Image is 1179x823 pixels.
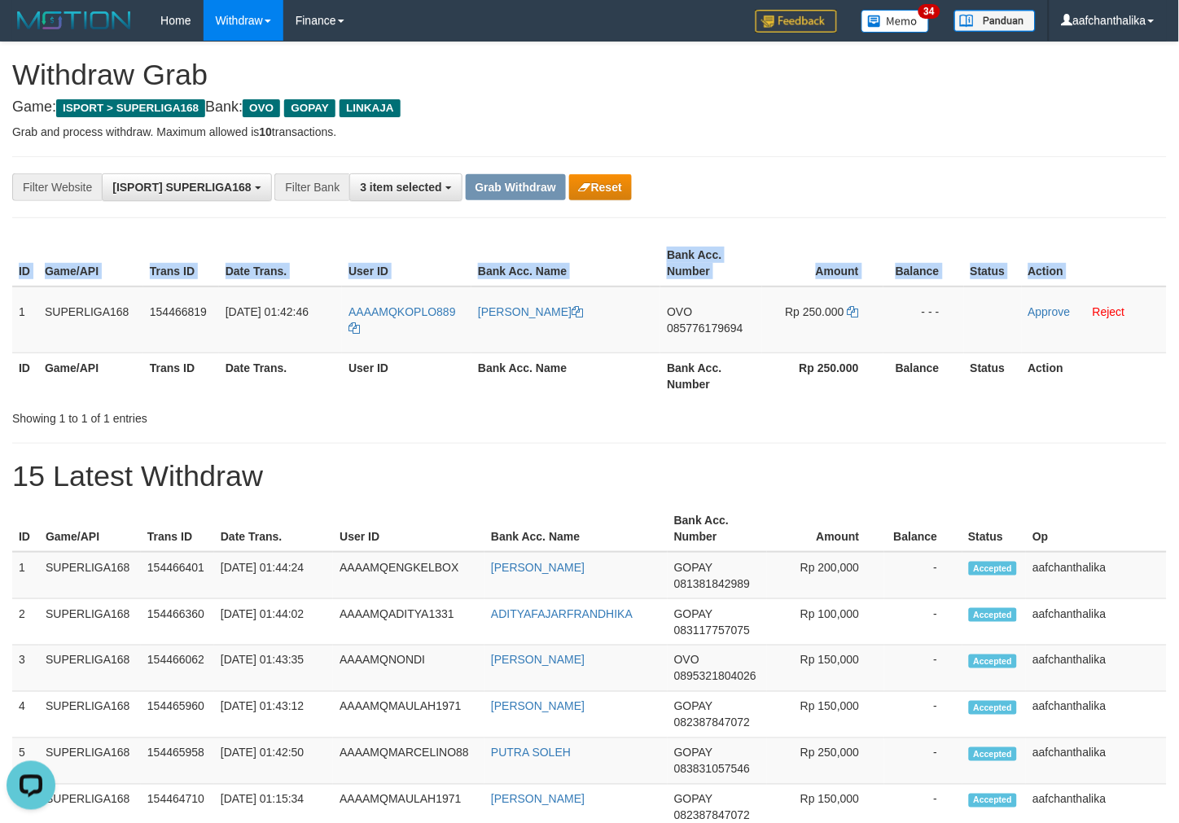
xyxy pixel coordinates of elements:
td: 154466401 [141,552,214,599]
td: 154465958 [141,738,214,785]
a: [PERSON_NAME] [491,654,585,667]
th: Action [1022,352,1167,399]
a: [PERSON_NAME] [491,700,585,713]
div: Filter Website [12,173,102,201]
td: - [884,646,962,692]
td: SUPERLIGA168 [38,287,143,353]
td: 154466062 [141,646,214,692]
button: [ISPORT] SUPERLIGA168 [102,173,271,201]
span: GOPAY [284,99,335,117]
span: Copy 083117757075 to clipboard [674,624,750,637]
th: Amount [767,506,884,552]
span: ISPORT > SUPERLIGA168 [56,99,205,117]
span: [DATE] 01:42:46 [226,305,309,318]
th: Balance [883,240,964,287]
td: Rp 150,000 [767,646,884,692]
h4: Game: Bank: [12,99,1167,116]
span: Copy 082387847072 to clipboard [674,809,750,822]
td: Rp 100,000 [767,599,884,646]
span: Accepted [969,608,1018,622]
th: Op [1026,506,1167,552]
th: Date Trans. [219,352,342,399]
td: AAAAMQMAULAH1971 [333,692,484,738]
td: Rp 200,000 [767,552,884,599]
td: 4 [12,692,39,738]
button: Grab Withdraw [466,174,566,200]
th: Rp 250.000 [762,352,883,399]
span: GOPAY [674,700,712,713]
a: [PERSON_NAME] [478,305,583,318]
td: 3 [12,646,39,692]
span: GOPAY [674,607,712,620]
td: SUPERLIGA168 [39,646,141,692]
td: [DATE] 01:42:50 [214,738,333,785]
td: SUPERLIGA168 [39,692,141,738]
td: AAAAMQMARCELINO88 [333,738,484,785]
th: User ID [342,240,471,287]
th: Bank Acc. Name [471,352,660,399]
a: [PERSON_NAME] [491,561,585,574]
td: [DATE] 01:43:35 [214,646,333,692]
h1: 15 Latest Withdraw [12,460,1167,492]
span: Copy 083831057546 to clipboard [674,763,750,776]
td: [DATE] 01:44:02 [214,599,333,646]
span: GOPAY [674,746,712,760]
button: 3 item selected [349,173,462,201]
span: 3 item selected [360,181,441,194]
th: Date Trans. [214,506,333,552]
td: [DATE] 01:44:24 [214,552,333,599]
td: aafchanthalika [1026,692,1167,738]
a: [PERSON_NAME] [491,793,585,806]
span: 154466819 [150,305,207,318]
th: ID [12,506,39,552]
th: Game/API [38,240,143,287]
span: AAAAMQKOPLO889 [348,305,456,318]
span: LINKAJA [340,99,401,117]
th: Status [964,352,1022,399]
span: Copy 082387847072 to clipboard [674,716,750,729]
p: Grab and process withdraw. Maximum allowed is transactions. [12,124,1167,140]
th: Bank Acc. Number [660,240,762,287]
span: Copy 081381842989 to clipboard [674,577,750,590]
strong: 10 [259,125,272,138]
div: Showing 1 to 1 of 1 entries [12,404,479,427]
img: Button%20Memo.svg [861,10,930,33]
a: Reject [1093,305,1125,318]
th: Bank Acc. Number [668,506,767,552]
a: PUTRA SOLEH [491,746,571,760]
th: User ID [333,506,484,552]
td: [DATE] 01:43:12 [214,692,333,738]
td: - [884,599,962,646]
span: 34 [918,4,940,19]
td: SUPERLIGA168 [39,599,141,646]
td: SUPERLIGA168 [39,738,141,785]
span: Copy 085776179694 to clipboard [667,322,743,335]
span: Accepted [969,794,1018,808]
span: GOPAY [674,793,712,806]
th: Game/API [38,352,143,399]
span: OVO [243,99,280,117]
th: Game/API [39,506,141,552]
td: AAAAMQADITYA1331 [333,599,484,646]
td: 154466360 [141,599,214,646]
button: Reset [569,174,632,200]
th: Trans ID [143,240,219,287]
td: aafchanthalika [1026,646,1167,692]
img: MOTION_logo.png [12,8,136,33]
th: Status [964,240,1022,287]
span: [ISPORT] SUPERLIGA168 [112,181,251,194]
td: aafchanthalika [1026,738,1167,785]
span: GOPAY [674,561,712,574]
span: OVO [674,654,699,667]
th: Bank Acc. Name [471,240,660,287]
span: Accepted [969,562,1018,576]
td: 2 [12,599,39,646]
th: Trans ID [141,506,214,552]
span: Accepted [969,701,1018,715]
th: Balance [884,506,962,552]
th: ID [12,352,38,399]
td: 1 [12,552,39,599]
img: panduan.png [954,10,1036,32]
th: Action [1022,240,1167,287]
a: Copy 250000 to clipboard [848,305,859,318]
